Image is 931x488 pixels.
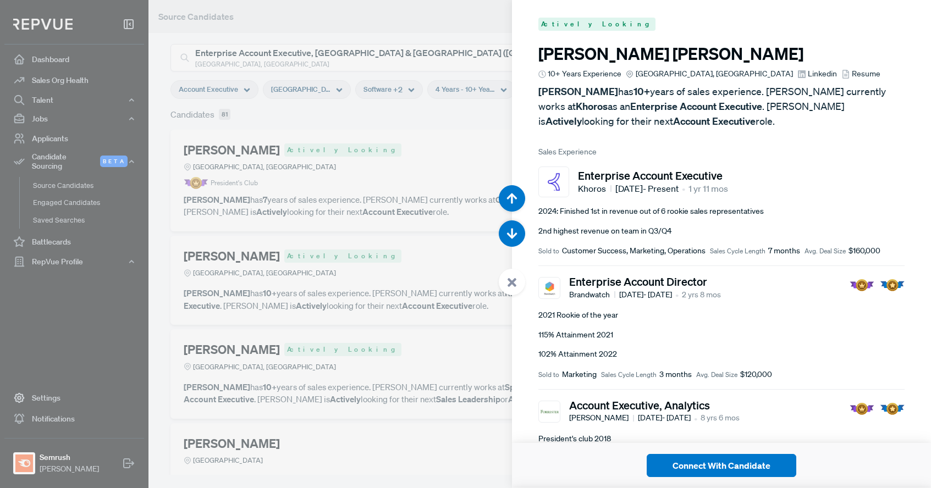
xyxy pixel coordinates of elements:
[688,182,728,195] span: 1 yr 11 mos
[619,289,672,301] span: [DATE] - [DATE]
[548,68,621,80] span: 10+ Years Experience
[841,68,880,80] a: Resume
[630,100,762,113] strong: Enterprise Account Executive
[647,454,796,477] button: Connect With Candidate
[538,226,905,237] p: 2nd highest revenue on team in Q3/Q4
[694,412,697,425] article: •
[615,182,679,195] span: [DATE] - Present
[880,403,905,415] img: Quota Badge
[538,44,905,64] h3: [PERSON_NAME] [PERSON_NAME]
[633,85,650,98] strong: 10+
[852,68,880,80] span: Resume
[569,398,740,412] h5: Account Executive, Analytics
[569,289,615,301] span: Brandwatch
[850,403,874,415] img: President Badge
[541,279,559,297] img: Brandwatch
[578,182,612,195] span: Khoros
[696,370,737,380] span: Avg. Deal Size
[710,246,765,256] span: Sales Cycle Length
[538,310,905,321] p: 2021 Rookie of the year
[546,115,582,127] strong: Actively
[675,288,679,301] article: •
[576,100,608,113] strong: Khoros
[701,412,740,424] span: 8 yrs 6 mos
[808,68,837,80] span: Linkedin
[740,369,772,380] span: $120,000
[601,370,657,380] span: Sales Cycle Length
[562,245,706,257] span: Customer Success, Marketing, Operations
[538,370,559,380] span: Sold to
[659,369,692,380] span: 3 months
[538,146,905,158] span: Sales Experience
[538,434,905,445] p: President's club 2018
[805,246,846,256] span: Avg. Deal Size
[673,115,756,127] strong: Account Executive
[538,349,905,360] p: 102% Attainment 2022
[880,279,905,291] img: Quota Badge
[578,169,728,182] h5: Enterprise Account Executive
[850,279,874,291] img: President Badge
[538,84,905,129] p: has years of sales experience. [PERSON_NAME] currently works at as an . [PERSON_NAME] is looking ...
[541,402,559,420] img: Forrester
[538,85,618,98] strong: [PERSON_NAME]
[682,289,721,301] span: 2 yrs 8 mos
[538,330,905,341] p: 115% Attainment 2021
[849,245,880,257] span: $160,000
[541,169,566,195] img: Khoros
[538,246,559,256] span: Sold to
[569,275,721,288] h5: Enterprise Account Director
[538,18,655,31] span: Actively Looking
[797,68,837,80] a: Linkedin
[538,206,905,217] p: 2024: Finished 1st in revenue out of 6 rookie sales representatives
[636,68,793,80] span: [GEOGRAPHIC_DATA], [GEOGRAPHIC_DATA]
[638,412,691,424] span: [DATE] - [DATE]
[562,369,597,380] span: Marketing
[768,245,800,257] span: 7 months
[682,182,685,195] article: •
[569,412,634,424] span: [PERSON_NAME]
